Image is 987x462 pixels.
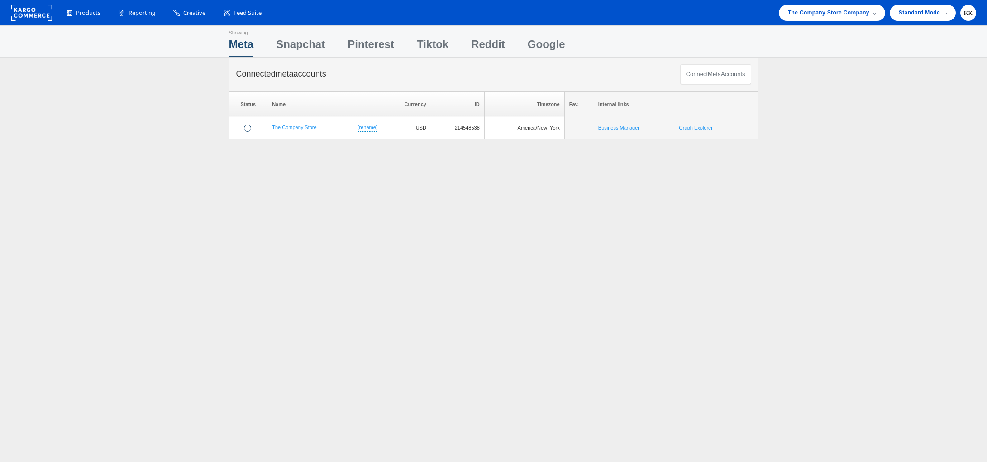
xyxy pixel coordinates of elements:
[964,10,973,16] span: KK
[183,9,205,17] span: Creative
[267,91,382,117] th: Name
[478,37,512,57] div: Reddit
[898,8,940,18] span: Standard Mode
[675,125,717,131] a: Graph Explorer
[673,64,751,85] button: ConnectmetaAccounts
[272,124,320,131] a: The Company Store
[382,117,428,139] td: USD
[76,9,100,17] span: Products
[279,37,330,57] div: Snapchat
[353,37,401,57] div: Pinterest
[590,125,639,131] a: Business Manager
[428,91,477,117] th: ID
[229,91,267,117] th: Status
[478,117,557,139] td: America/New_York
[382,91,428,117] th: Currency
[786,8,868,18] span: The Company Store Company
[704,70,719,79] span: meta
[356,124,377,132] a: (rename)
[423,37,456,57] div: Tiktok
[428,117,477,139] td: 214548538
[129,9,155,17] span: Reporting
[229,37,257,57] div: Meta
[279,69,300,79] span: meta
[535,37,572,57] div: Google
[236,68,336,80] div: Connected accounts
[234,9,262,17] span: Feed Suite
[478,91,557,117] th: Timezone
[229,26,257,37] div: Showing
